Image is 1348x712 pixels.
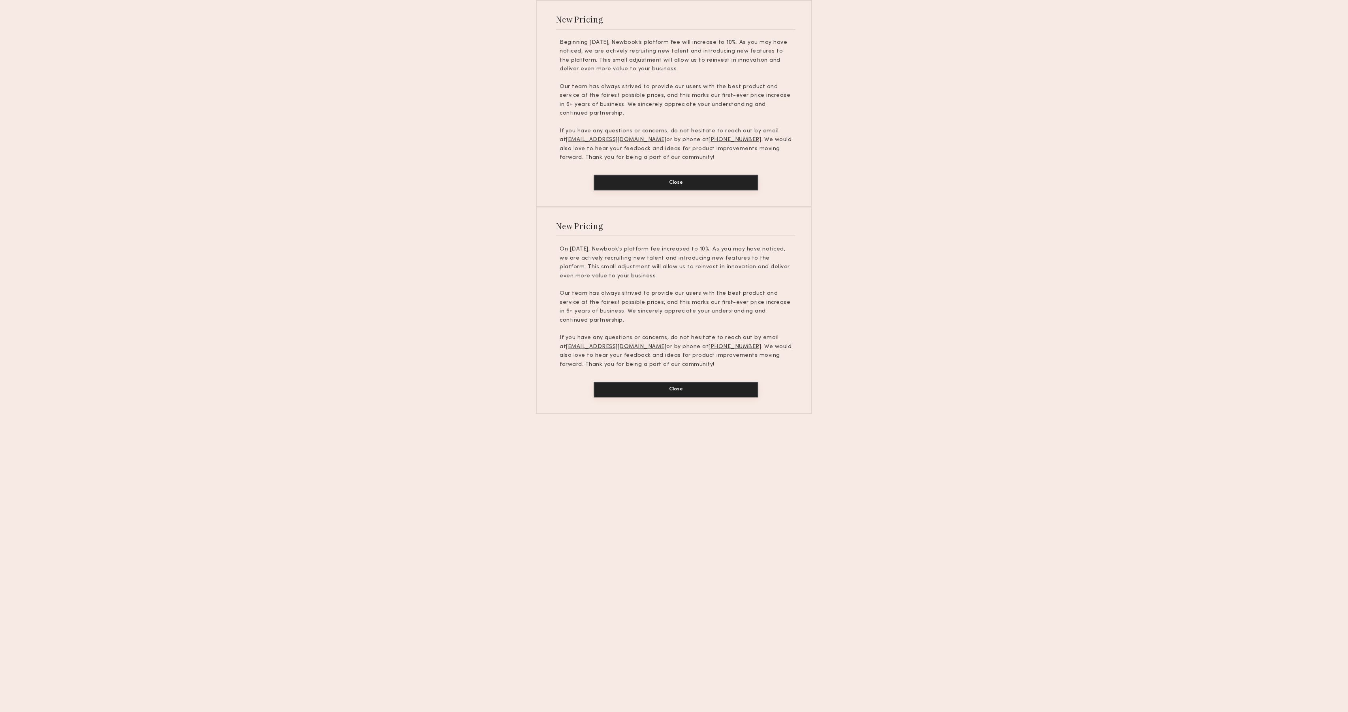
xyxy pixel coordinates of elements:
p: Our team has always strived to provide our users with the best product and service at the fairest... [560,289,792,325]
div: New Pricing [556,14,603,24]
u: [PHONE_NUMBER] [709,344,761,349]
u: [EMAIL_ADDRESS][DOMAIN_NAME] [566,344,666,349]
u: [EMAIL_ADDRESS][DOMAIN_NAME] [566,137,666,142]
p: If you have any questions or concerns, do not hesitate to reach out by email at or by phone at . ... [560,333,792,369]
button: Close [594,382,758,397]
p: Beginning [DATE], Newbook’s platform fee will increase to 10%. As you may have noticed, we are ac... [560,38,792,74]
div: New Pricing [556,220,603,231]
p: On [DATE], Newbook’s platform fee increased to 10%. As you may have noticed, we are actively recr... [560,245,792,281]
p: If you have any questions or concerns, do not hesitate to reach out by email at or by phone at . ... [560,127,792,162]
p: Our team has always strived to provide our users with the best product and service at the fairest... [560,83,792,118]
u: [PHONE_NUMBER] [709,137,761,142]
button: Close [594,175,758,190]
